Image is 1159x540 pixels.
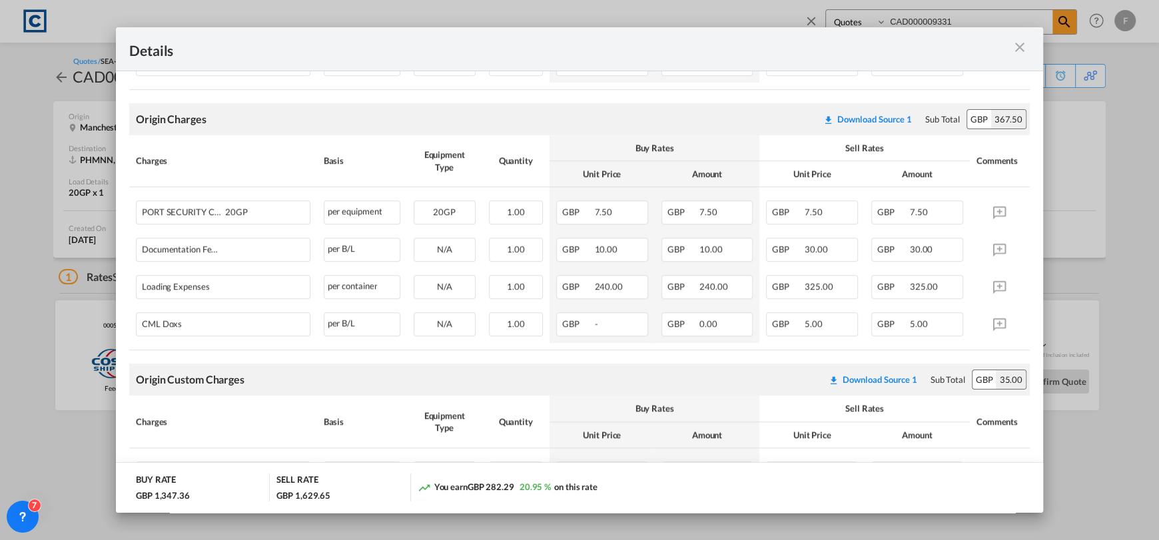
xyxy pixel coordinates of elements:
[970,396,1030,447] th: Comments
[772,281,803,292] span: GBP
[699,244,723,254] span: 10.00
[996,370,1026,389] div: 35.00
[562,318,593,329] span: GBP
[437,318,452,329] span: N/A
[925,113,960,125] div: Sub Total
[865,422,970,448] th: Amount
[324,154,400,166] div: Basis
[805,244,828,254] span: 30.00
[772,244,803,254] span: GBP
[699,281,727,292] span: 240.00
[136,154,310,166] div: Charges
[433,206,456,217] span: 20GP
[759,422,865,448] th: Unit Price
[595,281,623,292] span: 240.00
[136,112,206,127] div: Origin Charges
[129,41,940,57] div: Details
[556,142,753,154] div: Buy Rates
[116,27,1043,513] md-dialog: Pickup Door ...
[843,374,917,385] div: Download Source 1
[324,275,400,299] div: per container
[414,409,476,433] div: Equipment Type
[823,115,834,125] md-icon: icon-download
[562,206,593,217] span: GBP
[823,114,912,125] div: Download original source rate sheet
[520,481,551,492] span: 20.95 %
[595,318,598,329] span: -
[550,161,655,187] th: Unit Price
[877,206,908,217] span: GBP
[550,422,655,448] th: Unit Price
[865,161,970,187] th: Amount
[136,415,310,427] div: Charges
[562,281,593,292] span: GBP
[967,110,991,129] div: GBP
[829,375,839,386] md-icon: icon-download
[655,161,760,187] th: Amount
[805,281,833,292] span: 325.00
[991,110,1026,129] div: 367.50
[142,238,264,254] div: Documentation Fee Origin
[556,402,753,414] div: Buy Rates
[276,473,318,489] div: SELL RATE
[877,244,908,254] span: GBP
[324,312,400,336] div: per B/L
[667,318,698,329] span: GBP
[910,318,928,329] span: 5.00
[136,372,244,387] div: Origin Custom Charges
[877,318,908,329] span: GBP
[822,368,924,392] button: Download original source rate sheet
[667,206,698,217] span: GBP
[489,154,543,166] div: Quantity
[414,148,476,172] div: Equipment Type
[805,206,823,217] span: 7.50
[324,415,400,427] div: Basis
[468,481,514,492] span: GBP 282.29
[829,374,917,385] div: Download original source rate sheet
[772,206,803,217] span: GBP
[507,281,525,292] span: 1.00
[817,114,919,125] div: Download original source rate sheet
[142,276,264,292] div: Loading Expenses
[418,481,597,495] div: You earn on this rate
[931,374,965,386] div: Sub Total
[699,318,717,329] span: 0.00
[766,142,963,154] div: Sell Rates
[877,281,908,292] span: GBP
[437,244,452,254] span: N/A
[437,281,452,292] span: N/A
[667,281,698,292] span: GBP
[667,244,698,254] span: GBP
[507,244,525,254] span: 1.00
[817,107,919,131] button: Download original source rate sheet
[759,161,865,187] th: Unit Price
[910,244,933,254] span: 30.00
[766,402,963,414] div: Sell Rates
[595,206,613,217] span: 7.50
[562,244,593,254] span: GBP
[805,318,823,329] span: 5.00
[970,135,1030,187] th: Comments
[822,374,924,385] div: Download original source rate sheet
[222,207,248,217] span: 20GP
[142,313,264,329] div: CML Doxs
[276,489,330,501] div: GBP 1,629.65
[699,206,717,217] span: 7.50
[772,318,803,329] span: GBP
[136,489,190,501] div: GBP 1,347.36
[910,281,938,292] span: 325.00
[507,206,525,217] span: 1.00
[910,206,928,217] span: 7.50
[972,370,996,389] div: GBP
[837,114,912,125] div: Download Source 1
[324,238,400,262] div: per B/L
[655,422,760,448] th: Amount
[324,200,400,224] div: per equipment
[142,201,264,217] div: PORT SECURITY CHARGE
[507,318,525,329] span: 1.00
[136,473,176,489] div: BUY RATE
[418,481,431,494] md-icon: icon-trending-up
[489,415,543,427] div: Quantity
[595,244,618,254] span: 10.00
[1012,39,1028,55] md-icon: icon-close m-3 fg-AAA8AD cursor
